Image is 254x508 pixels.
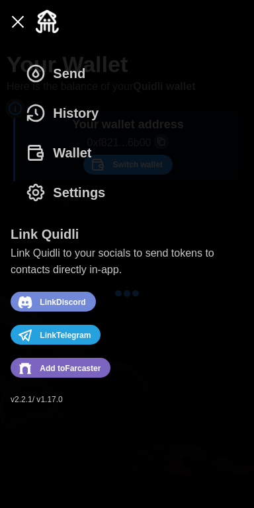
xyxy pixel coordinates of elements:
img: Quidli [36,10,59,33]
button: Link Telegram account [11,325,101,345]
span: Settings [53,173,105,212]
p: Link Quidli to your socials to send tokens to contacts directly in-app. [11,245,243,278]
button: Add to #7c65c1 [11,358,110,378]
h1: Link Quidli [11,226,79,243]
span: Add to Farcaster [40,360,101,377]
button: Wallet [11,133,113,173]
button: Link Discord account [11,292,96,312]
span: Wallet [53,134,91,172]
span: Link Discord [40,294,85,311]
p: v 2.2.1 / v 1.17.0 [11,394,243,405]
span: Link Telegram [40,327,91,344]
span: Send [53,54,85,93]
button: History [11,93,120,133]
span: History [53,94,99,132]
button: Send [11,54,107,93]
button: Settings [11,173,127,212]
